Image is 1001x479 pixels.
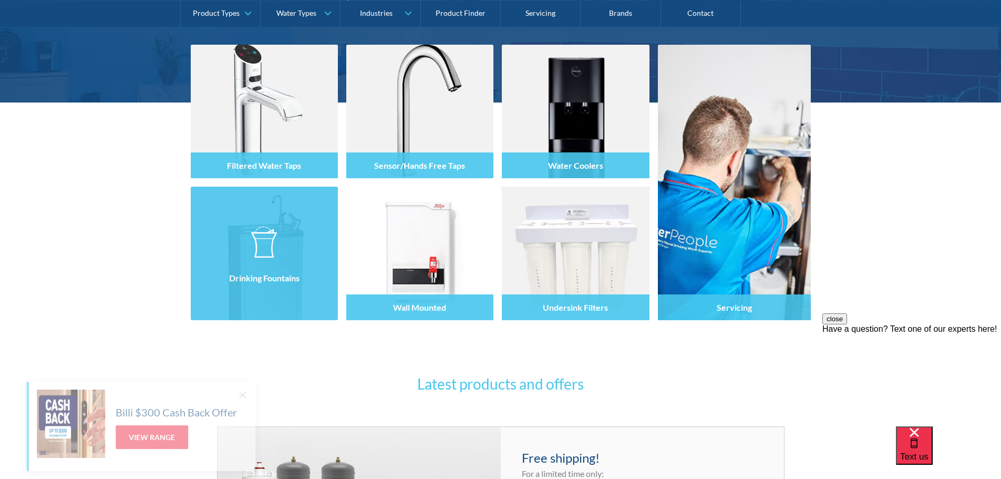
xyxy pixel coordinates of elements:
div: Industries [360,8,393,17]
h3: Latest products and offers [296,373,706,395]
h4: Undersink Filters [543,302,608,312]
h4: Drinking Fountains [229,273,300,283]
h4: Water Coolers [548,160,603,170]
h4: Wall Mounted [393,302,446,312]
img: Billi $300 Cash Back Offer [37,390,105,458]
h4: Free shipping! [522,449,763,467]
h4: Filtered Water Taps [227,160,301,170]
div: Water Types [276,8,316,17]
h4: Servicing [717,302,752,312]
img: Wall Mounted [346,187,493,320]
img: Water Coolers [502,45,649,178]
h4: Sensor/Hands Free Taps [374,160,465,170]
div: Product Types [193,8,240,17]
img: Filtered Water Taps [191,45,338,178]
img: Sensor/Hands Free Taps [346,45,493,178]
h5: Billi $300 Cash Back Offer [116,404,237,420]
a: Servicing [658,45,811,320]
a: View Range [116,425,188,449]
img: Drinking Fountains [191,187,338,320]
iframe: podium webchat widget prompt [822,313,1001,440]
img: Undersink Filters [502,187,649,320]
iframe: podium webchat widget bubble [896,426,1001,479]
